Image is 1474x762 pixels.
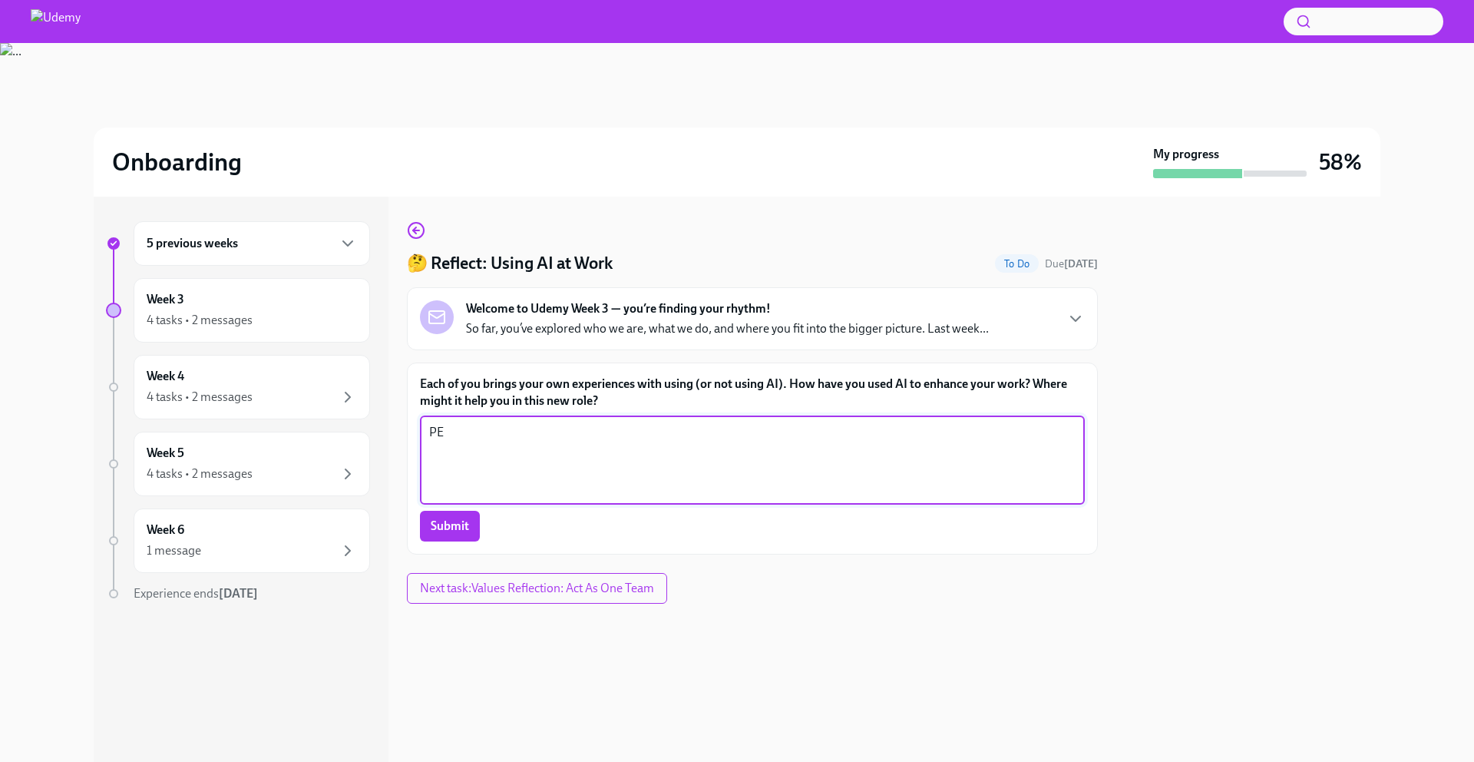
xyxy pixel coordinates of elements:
[420,581,654,596] span: Next task : Values Reflection: Act As One Team
[31,9,81,34] img: Udemy
[1153,146,1219,163] strong: My progress
[106,509,370,573] a: Week 61 message
[147,291,184,308] h6: Week 3
[106,278,370,343] a: Week 34 tasks • 2 messages
[1064,257,1098,270] strong: [DATE]
[219,586,258,601] strong: [DATE]
[1319,148,1362,176] h3: 58%
[147,235,238,252] h6: 5 previous weeks
[106,432,370,496] a: Week 54 tasks • 2 messages
[147,389,253,406] div: 4 tasks • 2 messages
[1045,257,1098,271] span: August 30th, 2025 08:00
[407,573,667,604] button: Next task:Values Reflection: Act As One Team
[147,312,253,329] div: 4 tasks • 2 messages
[147,445,184,462] h6: Week 5
[147,465,253,482] div: 4 tasks • 2 messages
[147,368,184,385] h6: Week 4
[420,376,1085,409] label: Each of you brings your own experiences with using (or not using AI). How have you used AI to enh...
[112,147,242,177] h2: Onboarding
[134,586,258,601] span: Experience ends
[466,300,771,317] strong: Welcome to Udemy Week 3 — you’re finding your rhythm!
[407,252,613,275] h4: 🤔 Reflect: Using AI at Work
[995,258,1039,270] span: To Do
[429,423,1076,497] textarea: PE
[134,221,370,266] div: 5 previous weeks
[106,355,370,419] a: Week 44 tasks • 2 messages
[147,522,184,538] h6: Week 6
[466,320,989,337] p: So far, you’ve explored who we are, what we do, and where you fit into the bigger picture. Last w...
[1045,257,1098,270] span: Due
[431,518,469,534] span: Submit
[420,511,480,542] button: Submit
[147,542,201,559] div: 1 message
